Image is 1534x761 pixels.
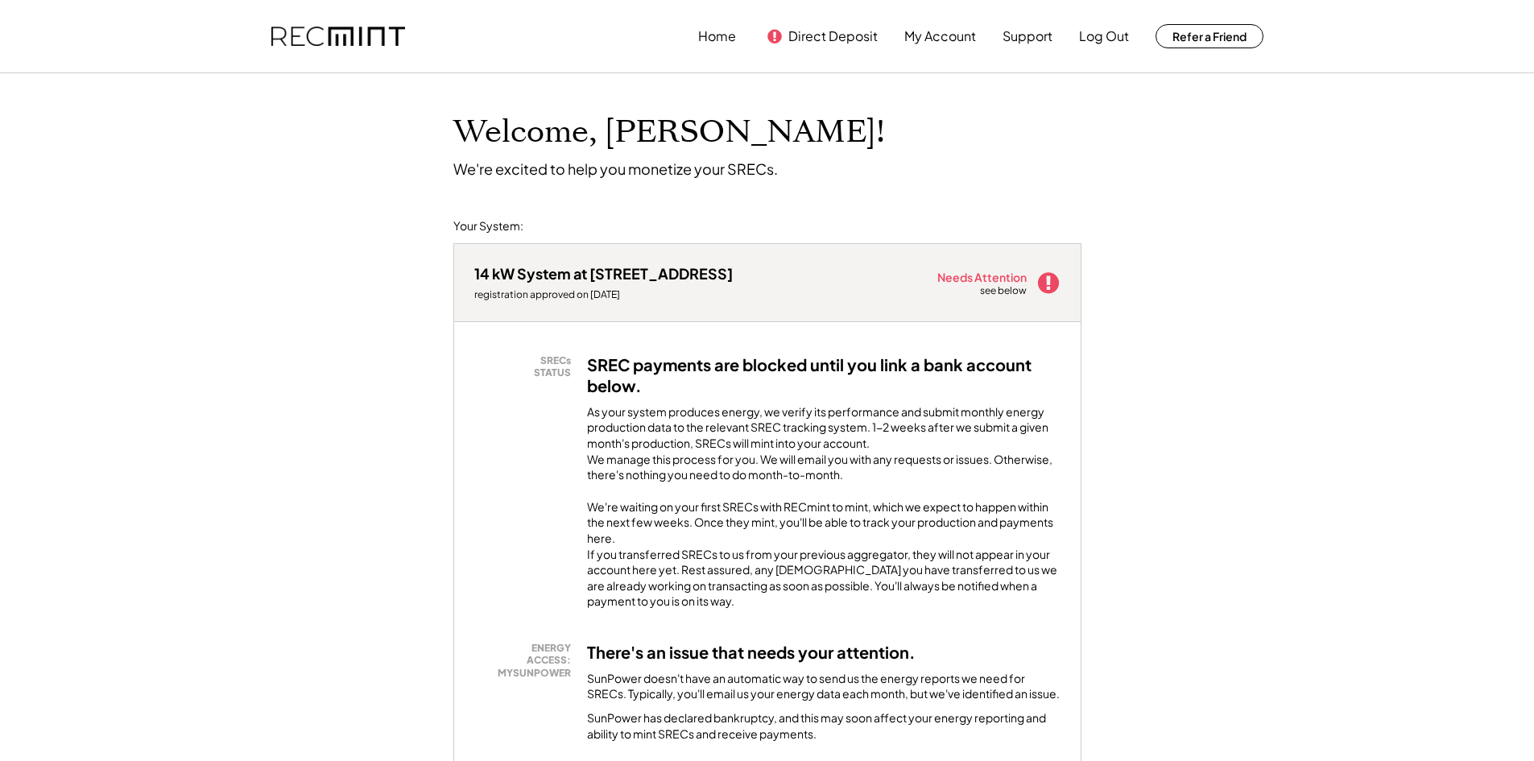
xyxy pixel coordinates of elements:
[474,264,733,283] div: 14 kW System at [STREET_ADDRESS]
[1003,20,1052,52] button: Support
[474,288,733,301] div: registration approved on [DATE]
[698,20,736,52] button: Home
[453,218,523,234] div: Your System:
[1079,20,1129,52] button: Log Out
[587,499,1061,610] div: We're waiting on your first SRECs with RECmint to mint, which we expect to happen within the next...
[482,354,571,379] div: SRECs STATUS
[587,354,1061,396] h3: SREC payments are blocked until you link a bank account below.
[587,404,1061,491] div: As your system produces energy, we verify its performance and submit monthly energy production da...
[271,27,405,47] img: recmint-logotype%403x.png
[587,671,1061,702] div: SunPower doesn't have an automatic way to send us the energy reports we need for SRECs. Typically...
[453,159,778,178] div: We're excited to help you monetize your SRECs.
[980,284,1028,298] div: see below
[587,642,916,663] h3: There's an issue that needs your attention.
[904,20,976,52] button: My Account
[788,20,878,52] button: Direct Deposit
[453,114,885,151] h1: Welcome, [PERSON_NAME]!
[1156,24,1263,48] button: Refer a Friend
[937,271,1028,283] div: Needs Attention
[482,642,571,680] div: ENERGY ACCESS: MYSUNPOWER
[587,710,1061,742] div: SunPower has declared bankruptcy, and this may soon affect your energy reporting and ability to m...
